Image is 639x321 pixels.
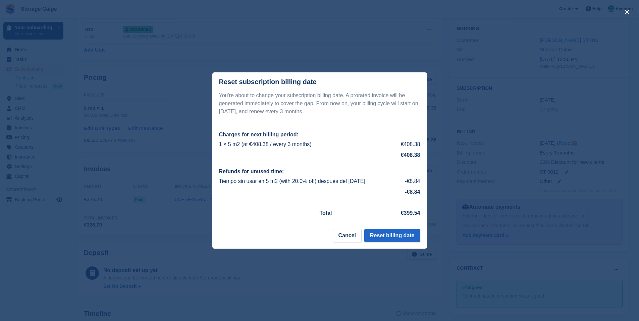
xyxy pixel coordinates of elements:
div: Reset subscription billing date [219,78,317,86]
td: 1 × 5 m2 (at €408.38 / every 3 months) [219,139,385,150]
strong: Total [320,210,332,216]
button: close [622,7,632,17]
strong: -€8.84 [405,189,420,195]
button: Reset billing date [364,229,420,242]
h2: Refunds for unused time: [219,169,420,175]
strong: €408.38 [401,152,420,158]
button: Cancel [333,229,362,242]
td: Tiempo sin usar en 5 m2 (with 20.0% off) después del [DATE] [219,176,401,187]
td: -€8.84 [401,176,420,187]
td: €408.38 [385,139,420,150]
strong: €399.54 [401,210,420,216]
h2: Charges for next billing period: [219,132,420,138]
p: You're about to change your subscription billing date. A prorated invoice will be generated immed... [219,91,420,116]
